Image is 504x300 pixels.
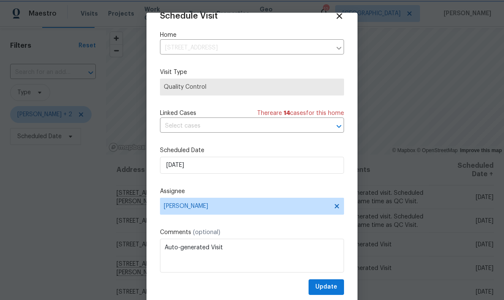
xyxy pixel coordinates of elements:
[284,110,290,116] span: 14
[160,157,344,174] input: M/D/YYYY
[160,146,344,155] label: Scheduled Date
[160,68,344,76] label: Visit Type
[335,11,344,21] span: Close
[315,282,337,292] span: Update
[160,187,344,196] label: Assignee
[160,228,344,237] label: Comments
[160,12,218,20] span: Schedule Visit
[333,120,345,132] button: Open
[160,239,344,273] textarea: Auto-generated Visit
[193,229,220,235] span: (optional)
[160,31,344,39] label: Home
[160,41,331,55] input: Enter in an address
[164,83,340,91] span: Quality Control
[257,109,344,117] span: There are case s for this home
[160,109,196,117] span: Linked Cases
[309,279,344,295] button: Update
[164,203,329,210] span: [PERSON_NAME]
[160,120,320,133] input: Select cases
